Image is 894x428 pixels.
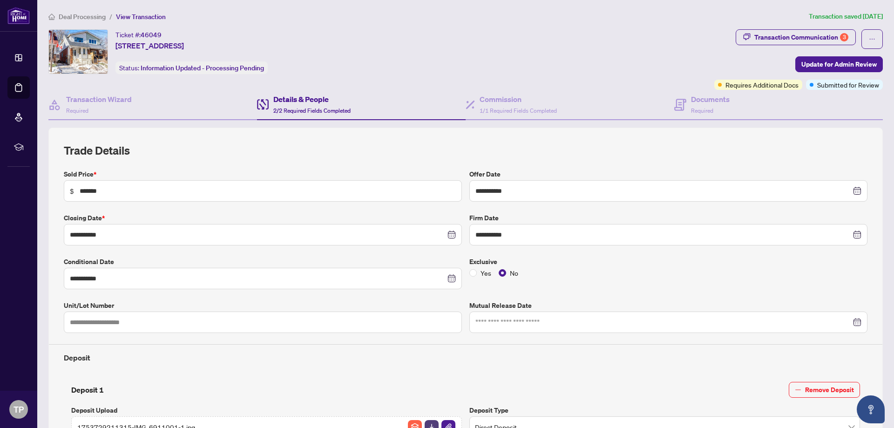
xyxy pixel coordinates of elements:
span: Requires Additional Docs [725,80,799,90]
label: Closing Date [64,213,462,223]
span: Deal Processing [59,13,106,21]
span: No [506,268,522,278]
div: 3 [840,33,848,41]
span: Update for Admin Review [801,57,877,72]
span: 1/1 Required Fields Completed [480,107,557,114]
label: Deposit Upload [71,405,462,415]
h2: Trade Details [64,143,867,158]
h4: Deposit 1 [71,384,104,395]
label: Offer Date [469,169,867,179]
label: Unit/Lot Number [64,300,462,311]
span: TP [14,403,24,416]
span: ellipsis [869,36,875,42]
div: Transaction Communication [754,30,848,45]
h4: Commission [480,94,557,105]
article: Transaction saved [DATE] [809,11,883,22]
span: Information Updated - Processing Pending [141,64,264,72]
label: Firm Date [469,213,867,223]
h4: Deposit [64,352,867,363]
span: minus [795,387,801,393]
span: home [48,14,55,20]
label: Deposit Type [469,405,860,415]
div: Ticket #: [115,29,162,40]
li: / [109,11,112,22]
button: Open asap [857,395,885,423]
button: Transaction Communication3 [736,29,856,45]
div: Status: [115,61,268,74]
span: Required [66,107,88,114]
label: Mutual Release Date [469,300,867,311]
span: [STREET_ADDRESS] [115,40,184,51]
h4: Documents [691,94,730,105]
label: Sold Price [64,169,462,179]
span: Required [691,107,713,114]
img: logo [7,7,30,24]
button: Remove Deposit [789,382,860,398]
span: $ [70,186,74,196]
label: Exclusive [469,257,867,267]
img: IMG-E12256325_1.jpg [49,30,108,74]
span: Yes [477,268,495,278]
button: Update for Admin Review [795,56,883,72]
span: Remove Deposit [805,382,854,397]
span: Submitted for Review [817,80,879,90]
span: 46049 [141,31,162,39]
span: View Transaction [116,13,166,21]
label: Conditional Date [64,257,462,267]
h4: Transaction Wizard [66,94,132,105]
h4: Details & People [273,94,351,105]
span: 2/2 Required Fields Completed [273,107,351,114]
